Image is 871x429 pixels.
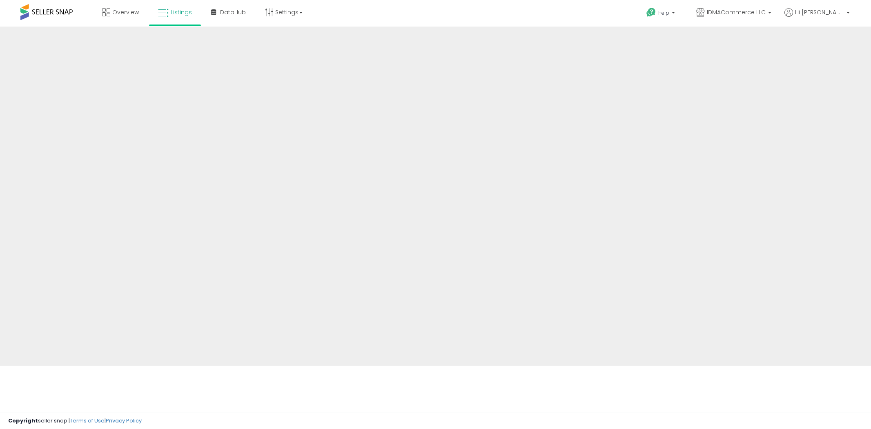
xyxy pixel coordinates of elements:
[112,8,139,16] span: Overview
[707,8,766,16] span: IDMACommerce LLC
[171,8,192,16] span: Listings
[220,8,246,16] span: DataHub
[658,9,669,16] span: Help
[646,7,656,18] i: Get Help
[784,8,850,27] a: Hi [PERSON_NAME]
[640,1,683,27] a: Help
[795,8,844,16] span: Hi [PERSON_NAME]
